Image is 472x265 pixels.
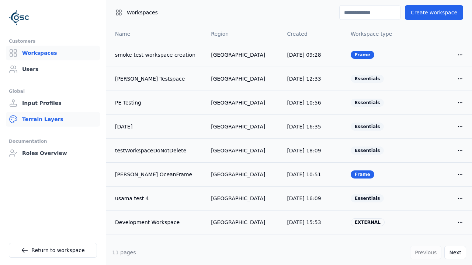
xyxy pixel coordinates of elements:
[205,25,281,43] th: Region
[287,75,339,82] div: [DATE] 12:33
[115,75,199,82] a: [PERSON_NAME] Testspace
[351,99,384,107] div: Essentials
[106,25,205,43] th: Name
[287,219,339,226] div: [DATE] 15:53
[351,194,384,202] div: Essentials
[211,75,275,82] div: [GEOGRAPHIC_DATA]
[287,171,339,178] div: [DATE] 10:51
[6,146,100,160] a: Roles Overview
[115,171,199,178] a: [PERSON_NAME] OceanFrame
[112,250,136,255] span: 11 pages
[127,9,158,16] span: Workspaces
[9,7,29,28] img: Logo
[287,147,339,154] div: [DATE] 18:09
[287,123,339,130] div: [DATE] 16:35
[211,123,275,130] div: [GEOGRAPHIC_DATA]
[287,51,339,59] div: [DATE] 09:28
[115,195,199,202] a: usama test 4
[351,218,385,226] div: EXTERNAL
[115,123,199,130] a: [DATE]
[6,62,100,77] a: Users
[6,96,100,110] a: Input Profiles
[345,25,409,43] th: Workspace type
[9,87,97,96] div: Global
[351,51,374,59] div: Frame
[444,246,466,259] button: Next
[211,147,275,154] div: [GEOGRAPHIC_DATA]
[211,171,275,178] div: [GEOGRAPHIC_DATA]
[351,146,384,155] div: Essentials
[211,99,275,106] div: [GEOGRAPHIC_DATA]
[281,25,345,43] th: Created
[6,46,100,60] a: Workspaces
[211,219,275,226] div: [GEOGRAPHIC_DATA]
[405,5,463,20] button: Create workspace
[351,170,374,179] div: Frame
[287,99,339,106] div: [DATE] 10:56
[115,147,199,154] a: testWorkspaceDoNotDelete
[6,112,100,127] a: Terrain Layers
[115,219,199,226] a: Development Workspace
[9,243,97,258] a: Return to workspace
[115,51,199,59] a: smoke test workspace creation
[351,75,384,83] div: Essentials
[9,37,97,46] div: Customers
[351,123,384,131] div: Essentials
[115,99,199,106] a: PE Testing
[211,51,275,59] div: [GEOGRAPHIC_DATA]
[287,195,339,202] div: [DATE] 16:09
[9,137,97,146] div: Documentation
[211,195,275,202] div: [GEOGRAPHIC_DATA]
